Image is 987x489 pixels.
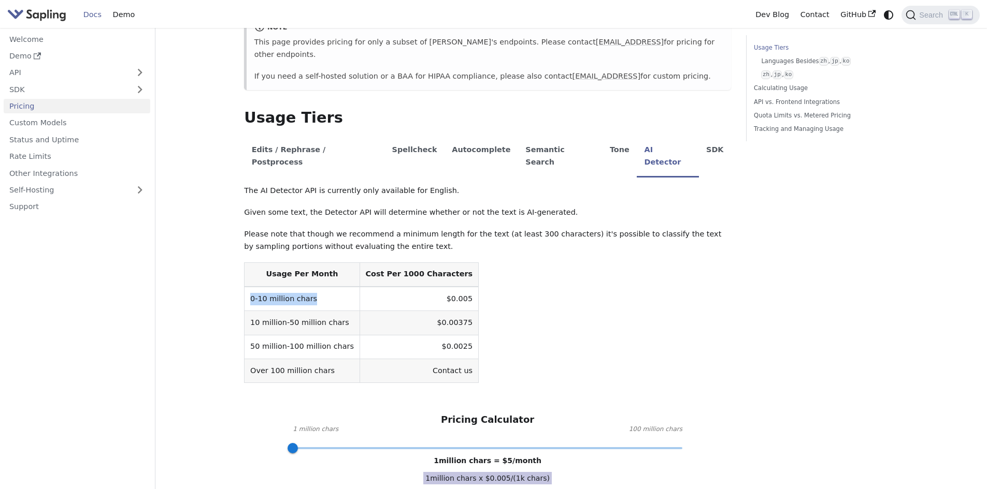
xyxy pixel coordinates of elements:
a: [EMAIL_ADDRESS] [596,38,664,46]
p: The AI Detector API is currently only available for English. [244,185,731,197]
code: jp [773,70,782,79]
code: zh [761,70,770,79]
a: [EMAIL_ADDRESS] [573,72,640,80]
button: Expand sidebar category 'SDK' [130,82,150,97]
a: Status and Uptime [4,132,150,147]
th: Usage Per Month [245,262,360,287]
h2: Usage Tiers [244,109,731,127]
a: Other Integrations [4,166,150,181]
a: Self-Hosting [4,183,150,198]
a: SDK [4,82,130,97]
button: Search (Ctrl+K) [902,6,979,24]
a: Languages Besideszh,jp,ko [761,56,891,66]
p: If you need a self-hosted solution or a BAA for HIPAA compliance, please also contact for custom ... [254,70,724,83]
code: jp [830,57,839,66]
a: Welcome [4,32,150,47]
a: Demo [4,49,150,64]
a: zh,jp,ko [761,70,891,80]
button: Switch between dark and light mode (currently system mode) [881,7,896,22]
a: Support [4,199,150,214]
p: Given some text, the Detector API will determine whether or not the text is AI-generated. [244,206,731,219]
td: Over 100 million chars [245,359,360,382]
kbd: K [962,10,972,19]
a: Sapling.ai [7,7,70,22]
span: Search [916,11,949,19]
td: 10 million-50 million chars [245,311,360,335]
a: Pricing [4,99,150,114]
td: 0-10 million chars [245,287,360,311]
th: Cost Per 1000 Characters [360,262,478,287]
a: Custom Models [4,115,150,130]
a: Contact [795,7,835,23]
li: Semantic Search [518,137,603,177]
code: ko [841,57,851,66]
code: zh [819,57,828,66]
td: Contact us [360,359,478,382]
a: Demo [107,7,140,23]
span: 1 million chars x $ 0.005 /(1k chars) [423,472,552,484]
a: Dev Blog [750,7,794,23]
span: 1 million chars = $ 5 /month [434,456,541,465]
a: GitHub [835,7,881,23]
li: Edits / Rephrase / Postprocess [244,137,384,177]
li: AI Detector [637,137,699,177]
a: Usage Tiers [754,43,894,53]
a: Docs [78,7,107,23]
a: API [4,65,130,80]
li: Autocomplete [445,137,518,177]
li: Tone [603,137,637,177]
a: API vs. Frontend Integrations [754,97,894,107]
span: 100 million chars [629,424,682,435]
p: Please note that though we recommend a minimum length for the text (at least 300 characters) it's... [244,228,731,253]
td: $0.005 [360,287,478,311]
a: Calculating Usage [754,83,894,93]
p: This page provides pricing for only a subset of [PERSON_NAME]'s endpoints. Please contact for pri... [254,36,724,61]
code: ko [784,70,793,79]
img: Sapling.ai [7,7,66,22]
span: 1 million chars [293,424,338,435]
button: Expand sidebar category 'API' [130,65,150,80]
a: Rate Limits [4,149,150,164]
a: Tracking and Managing Usage [754,124,894,134]
h3: Pricing Calculator [441,414,534,426]
a: Quota Limits vs. Metered Pricing [754,111,894,121]
li: Spellcheck [384,137,445,177]
td: $0.00375 [360,311,478,335]
td: $0.0025 [360,335,478,359]
td: 50 million-100 million chars [245,335,360,359]
li: SDK [699,137,731,177]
